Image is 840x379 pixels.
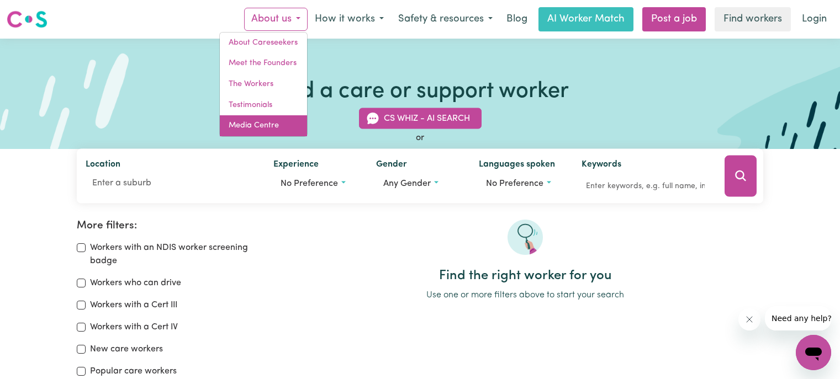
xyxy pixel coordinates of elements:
label: Languages spoken [479,158,555,173]
a: Meet the Founders [220,53,307,74]
label: Experience [273,158,319,173]
a: AI Worker Match [538,7,633,31]
h2: Find the right worker for you [287,268,763,284]
button: Search [725,156,757,197]
button: How it works [308,8,391,31]
iframe: Close message [738,308,760,330]
label: Location [86,158,120,173]
label: Gender [376,158,407,173]
a: Post a job [642,7,706,31]
img: Careseekers logo [7,9,47,29]
label: New care workers [90,343,163,356]
a: Careseekers logo [7,7,47,32]
p: Use one or more filters above to start your search [287,289,763,302]
a: Find workers [715,7,791,31]
label: Workers with a Cert III [90,298,177,312]
span: No preference [486,179,543,188]
a: Testimonials [220,95,307,116]
label: Popular care workers [90,365,177,378]
label: Workers with a Cert IV [90,321,178,334]
label: Keywords [582,158,621,173]
a: The Workers [220,74,307,95]
iframe: Message from company [765,306,831,330]
iframe: Button to launch messaging window [796,335,831,370]
span: No preference [281,179,338,188]
h2: More filters: [77,220,273,232]
button: Safety & resources [391,8,500,31]
a: Login [795,7,833,31]
button: Worker experience options [273,173,358,194]
span: Any gender [383,179,431,188]
button: Worker language preferences [479,173,564,194]
input: Enter a suburb [86,173,256,193]
button: Worker gender preference [376,173,461,194]
h1: Find a care or support worker [271,78,569,105]
input: Enter keywords, e.g. full name, interests [582,178,709,195]
label: Workers who can drive [90,276,181,290]
a: Blog [500,7,534,31]
button: CS Whiz - AI Search [359,108,482,129]
div: About us [219,32,308,137]
a: About Careseekers [220,33,307,54]
a: Media Centre [220,115,307,136]
span: Need any help? [7,8,67,17]
div: or [77,131,764,145]
button: About us [244,8,308,31]
label: Workers with an NDIS worker screening badge [90,241,273,268]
